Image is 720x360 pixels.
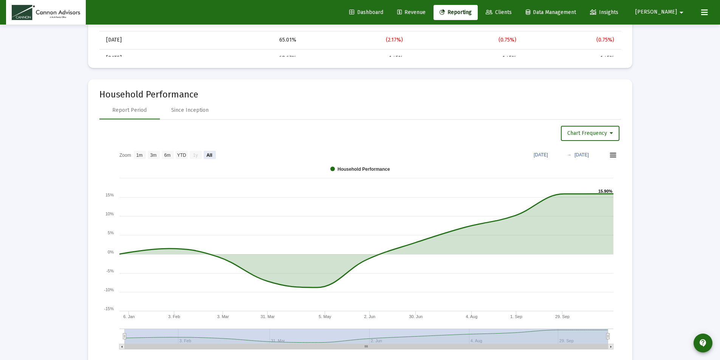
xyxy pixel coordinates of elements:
[555,314,569,319] text: 29. Sep
[182,36,296,44] div: 65.01%
[677,5,686,20] mat-icon: arrow_drop_down
[206,152,212,158] text: All
[510,314,522,319] text: 1. Sep
[486,9,512,15] span: Clients
[307,54,403,62] div: 1.45%
[567,152,571,158] text: →
[466,314,477,319] text: 4. Aug
[99,91,621,98] mat-card-title: Household Performance
[349,9,383,15] span: Dashboard
[527,54,614,62] div: 1.45%
[527,36,614,44] div: (0.75%)
[584,5,624,20] a: Insights
[168,314,180,319] text: 3. Feb
[150,152,156,158] text: 3m
[574,152,589,158] text: [DATE]
[106,269,114,273] text: -5%
[217,314,229,319] text: 3. Mar
[112,107,147,114] div: Report Period
[182,54,296,62] div: 68.67%
[480,5,518,20] a: Clients
[567,130,613,136] span: Chart Frequency
[520,5,582,20] a: Data Management
[177,152,186,158] text: YTD
[307,36,403,44] div: (2.17%)
[260,314,275,319] text: 31. Mar
[434,5,478,20] a: Reporting
[319,314,331,319] text: 5. May
[598,189,613,193] text: 15.90%
[526,9,576,15] span: Data Management
[397,9,426,15] span: Revenue
[123,314,135,319] text: 6. Jan
[338,167,390,172] text: Household Performance
[108,250,114,254] text: 0%
[440,9,472,15] span: Reporting
[413,36,516,44] div: (0.75%)
[136,152,142,158] text: 1m
[626,5,695,20] button: [PERSON_NAME]
[391,5,432,20] a: Revenue
[534,152,548,158] text: [DATE]
[105,212,113,216] text: 10%
[104,306,114,311] text: -15%
[590,9,618,15] span: Insights
[99,31,177,49] td: [DATE]
[413,54,516,62] div: 1.45%
[108,230,114,235] text: 5%
[164,152,170,158] text: 6m
[635,9,677,15] span: [PERSON_NAME]
[105,193,113,197] text: 15%
[343,5,389,20] a: Dashboard
[12,5,80,20] img: Dashboard
[409,314,423,319] text: 30. Jun
[561,126,619,141] button: Chart Frequency
[171,107,209,114] div: Since Inception
[99,49,177,67] td: [DATE]
[104,287,114,292] text: -10%
[364,314,375,319] text: 2. Jun
[193,152,198,158] text: 1y
[698,338,708,348] mat-icon: contact_support
[119,152,131,158] text: Zoom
